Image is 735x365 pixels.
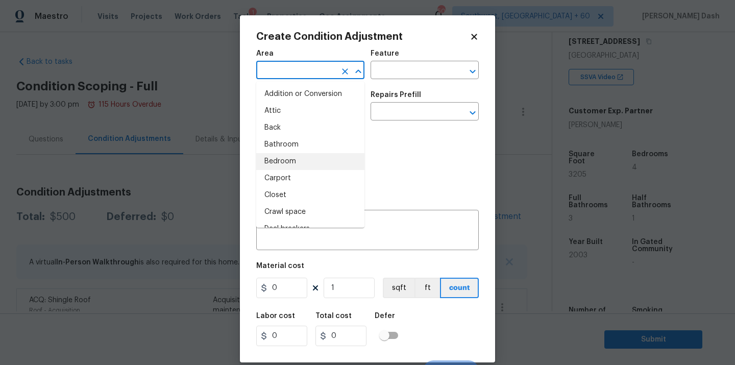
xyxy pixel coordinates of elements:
li: Addition or Conversion [256,86,364,103]
h5: Repairs Prefill [371,91,421,99]
h5: Material cost [256,262,304,270]
li: Bathroom [256,136,364,153]
button: Close [351,64,365,79]
h5: Defer [375,312,395,320]
button: Open [465,106,480,120]
button: sqft [383,278,414,298]
button: Clear [338,64,352,79]
button: Open [465,64,480,79]
h5: Feature [371,50,399,57]
li: Back [256,119,364,136]
li: Carport [256,170,364,187]
li: Crawl space [256,204,364,221]
h5: Total cost [315,312,352,320]
li: Bedroom [256,153,364,170]
button: count [440,278,479,298]
li: Attic [256,103,364,119]
button: ft [414,278,440,298]
li: Deal breakers [256,221,364,237]
h5: Area [256,50,274,57]
h2: Create Condition Adjustment [256,32,470,42]
li: Closet [256,187,364,204]
h5: Labor cost [256,312,295,320]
